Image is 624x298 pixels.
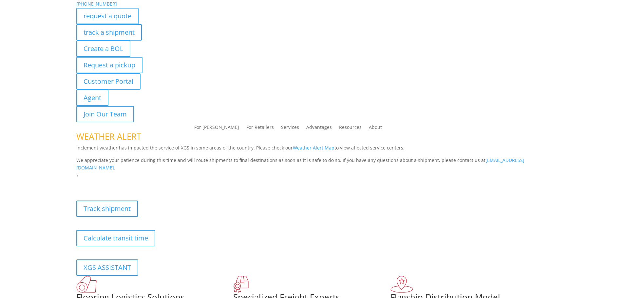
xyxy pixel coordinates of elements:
img: xgs-icon-flagship-distribution-model-red [390,276,413,293]
a: Resources [339,125,362,132]
a: Calculate transit time [76,230,155,246]
a: Request a pickup [76,57,142,73]
a: [PHONE_NUMBER] [76,1,117,7]
a: track a shipment [76,24,142,41]
a: About [369,125,382,132]
a: Customer Portal [76,73,141,90]
a: Agent [76,90,108,106]
a: For [PERSON_NAME] [194,125,239,132]
span: WEATHER ALERT [76,131,141,142]
a: Track shipment [76,201,138,217]
p: x [76,172,548,180]
a: For Retailers [246,125,274,132]
a: Weather Alert Map [293,145,334,151]
p: Inclement weather has impacted the service of XGS in some areas of the country. Please check our ... [76,144,548,156]
a: XGS ASSISTANT [76,259,138,276]
a: Advantages [306,125,332,132]
a: Create a BOL [76,41,130,57]
b: Visibility, transparency, and control for your entire supply chain. [76,181,222,187]
img: xgs-icon-total-supply-chain-intelligence-red [76,276,97,293]
a: request a quote [76,8,139,24]
p: We appreciate your patience during this time and will route shipments to final destinations as so... [76,156,548,172]
img: xgs-icon-focused-on-flooring-red [233,276,249,293]
a: Join Our Team [76,106,134,122]
a: Services [281,125,299,132]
